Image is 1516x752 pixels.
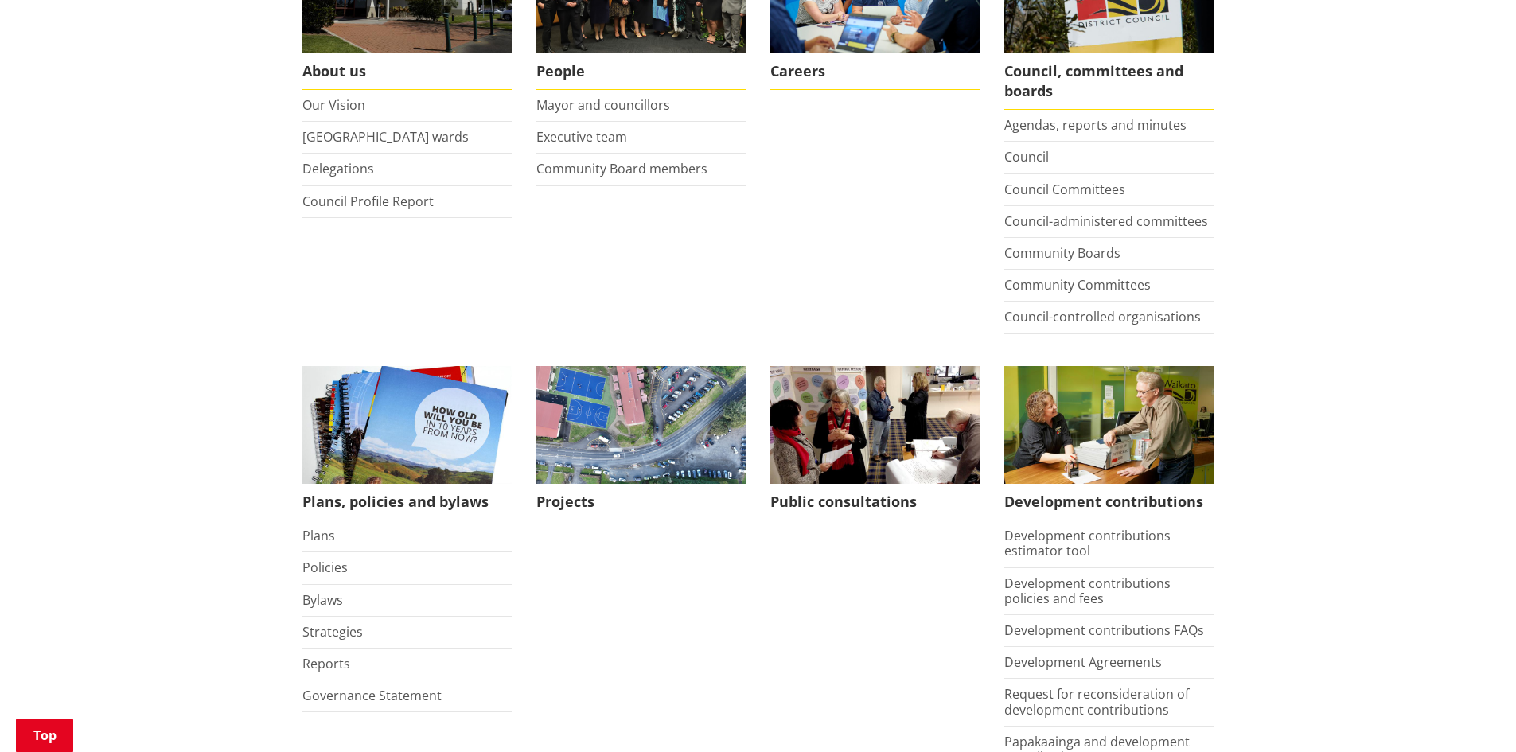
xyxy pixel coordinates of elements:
[1004,244,1120,262] a: Community Boards
[536,160,707,177] a: Community Board members
[302,655,350,672] a: Reports
[1004,53,1214,110] span: Council, committees and boards
[1004,527,1171,559] a: Development contributions estimator tool
[302,128,469,146] a: [GEOGRAPHIC_DATA] wards
[1004,212,1208,230] a: Council-administered committees
[770,484,980,520] span: Public consultations
[1004,116,1187,134] a: Agendas, reports and minutes
[302,366,512,485] img: Long Term Plan
[1004,148,1049,166] a: Council
[536,366,746,485] img: DJI_0336
[536,96,670,114] a: Mayor and councillors
[302,96,365,114] a: Our Vision
[1004,484,1214,520] span: Development contributions
[770,366,980,521] a: public-consultations Public consultations
[302,160,374,177] a: Delegations
[302,53,512,90] span: About us
[1004,653,1162,671] a: Development Agreements
[770,366,980,485] img: public-consultations
[536,484,746,520] span: Projects
[1004,276,1151,294] a: Community Committees
[16,719,73,752] a: Top
[302,366,512,521] a: We produce a number of plans, policies and bylaws including the Long Term Plan Plans, policies an...
[302,527,335,544] a: Plans
[536,53,746,90] span: People
[1443,685,1500,742] iframe: Messenger Launcher
[536,128,627,146] a: Executive team
[1004,366,1214,485] img: Fees
[536,366,746,521] a: Projects
[770,53,980,90] span: Careers
[302,193,434,210] a: Council Profile Report
[1004,575,1171,607] a: Development contributions policies and fees
[302,687,442,704] a: Governance Statement
[302,484,512,520] span: Plans, policies and bylaws
[1004,366,1214,521] a: FInd out more about fees and fines here Development contributions
[302,623,363,641] a: Strategies
[302,591,343,609] a: Bylaws
[302,559,348,576] a: Policies
[1004,308,1201,325] a: Council-controlled organisations
[1004,621,1204,639] a: Development contributions FAQs
[1004,181,1125,198] a: Council Committees
[1004,685,1189,718] a: Request for reconsideration of development contributions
